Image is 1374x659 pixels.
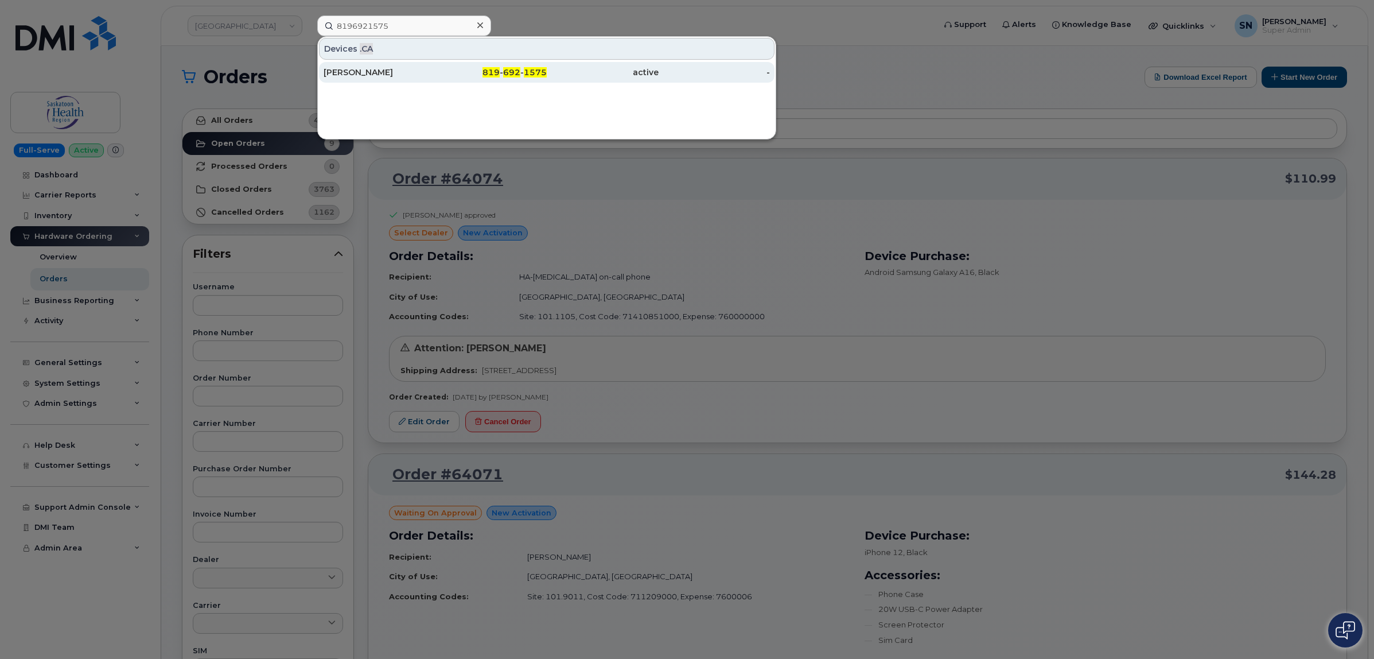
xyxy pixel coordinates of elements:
div: - - [435,67,547,78]
img: Open chat [1336,621,1355,639]
span: 1575 [524,67,547,77]
span: 692 [503,67,520,77]
span: 819 [482,67,500,77]
div: Devices [319,38,774,60]
div: [PERSON_NAME] [324,67,435,78]
a: [PERSON_NAME]819-692-1575active- [319,62,774,83]
div: active [547,67,659,78]
div: - [659,67,770,78]
span: .CA [360,43,373,55]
